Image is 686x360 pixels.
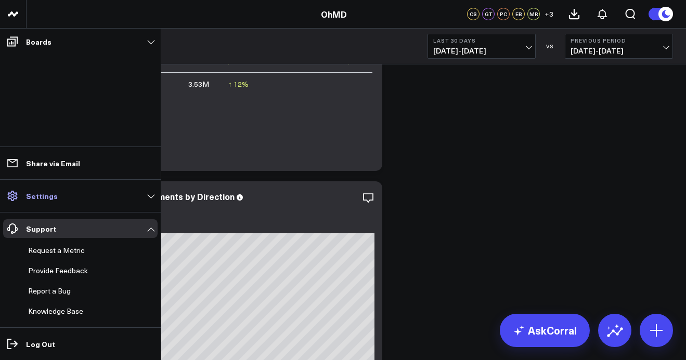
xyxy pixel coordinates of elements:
[497,8,510,20] div: PC
[26,192,58,200] p: Settings
[26,340,55,348] p: Log Out
[467,8,480,20] div: CS
[47,225,374,233] div: Previous: 3.16M
[565,34,673,59] button: Previous Period[DATE]-[DATE]
[571,47,667,55] span: [DATE] - [DATE]
[428,34,536,59] button: Last 30 Days[DATE]-[DATE]
[24,302,126,321] a: Knowledge Base
[541,43,560,49] div: VS
[512,8,525,20] div: EB
[24,282,71,300] button: Report a Bug
[542,8,555,20] button: +3
[433,37,530,44] b: Last 30 Days
[24,241,85,260] button: Request a Metric
[545,10,553,18] span: + 3
[3,335,158,353] a: Log Out
[500,314,590,347] a: AskCorral
[527,8,540,20] div: MR
[26,37,51,46] p: Boards
[433,47,530,55] span: [DATE] - [DATE]
[24,261,88,280] button: Provide Feedback
[26,224,56,233] p: Support
[26,159,80,167] p: Share via Email
[571,37,667,44] b: Previous Period
[188,79,209,89] div: 3.53M
[321,8,347,20] a: OhMD
[482,8,495,20] div: GT
[228,79,249,89] div: ↑ 12%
